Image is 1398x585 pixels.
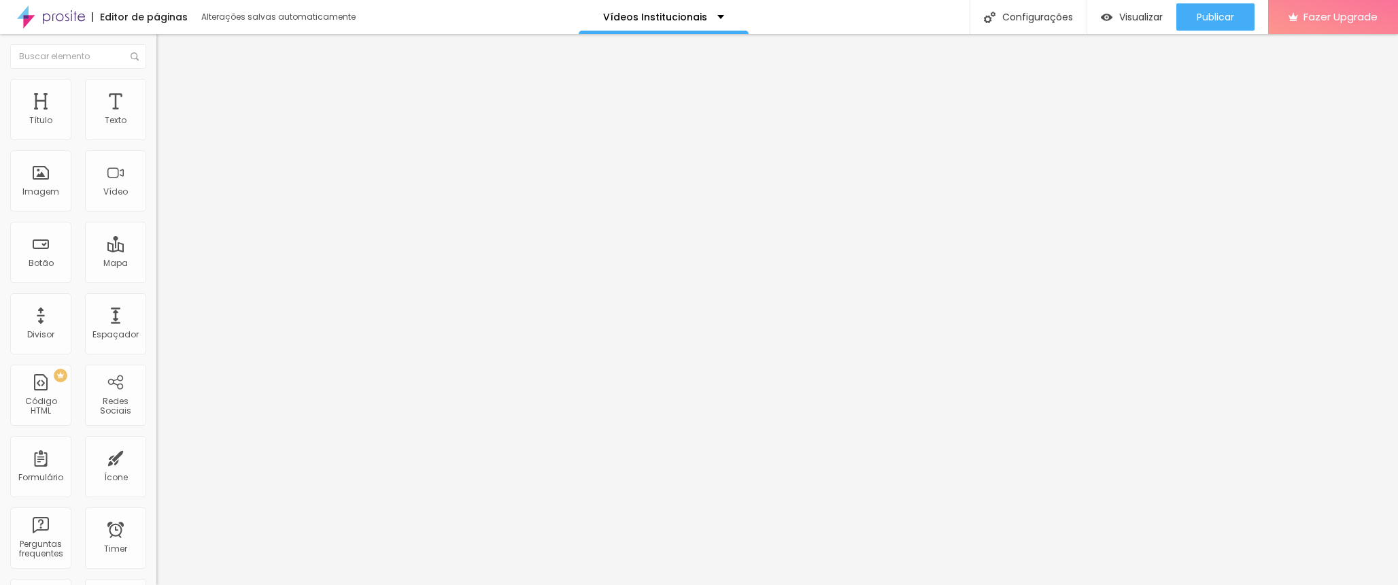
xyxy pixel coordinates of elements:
span: Visualizar [1119,12,1163,22]
div: Imagem [22,187,59,197]
span: Publicar [1197,12,1234,22]
div: Divisor [27,330,54,339]
div: Mapa [103,258,128,268]
img: Icone [984,12,995,23]
input: Buscar elemento [10,44,146,69]
iframe: Editor [156,34,1398,585]
div: Botão [29,258,54,268]
div: Redes Sociais [88,397,142,416]
div: Vídeo [103,187,128,197]
button: Visualizar [1087,3,1176,31]
div: Timer [104,544,127,554]
span: Fazer Upgrade [1303,11,1378,22]
div: Formulário [18,473,63,482]
div: Texto [105,116,126,125]
p: Vídeos Institucionais [603,12,707,22]
button: Publicar [1176,3,1255,31]
div: Ícone [104,473,128,482]
img: view-1.svg [1101,12,1112,23]
div: Título [29,116,52,125]
div: Espaçador [92,330,139,339]
div: Perguntas frequentes [14,539,67,559]
div: Alterações salvas automaticamente [201,13,358,21]
div: Editor de páginas [92,12,188,22]
img: Icone [131,52,139,61]
div: Código HTML [14,397,67,416]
